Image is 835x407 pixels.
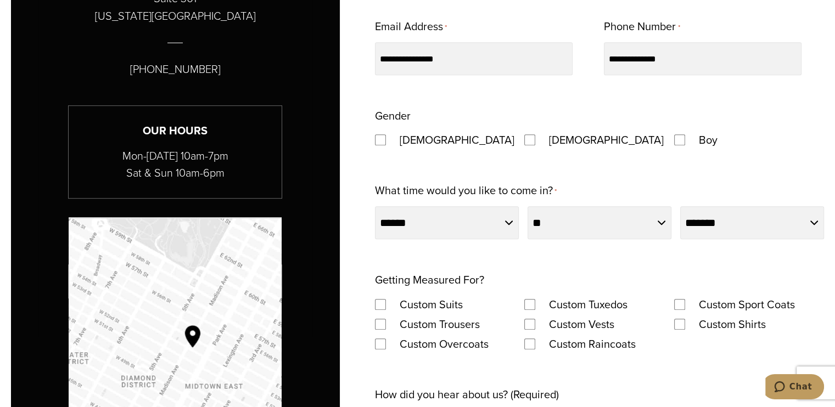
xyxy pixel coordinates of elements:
[69,148,282,182] p: Mon-[DATE] 10am-7pm Sat & Sun 10am-6pm
[604,16,680,38] label: Phone Number
[688,295,806,314] label: Custom Sport Coats
[389,295,474,314] label: Custom Suits
[69,122,282,139] h3: Our Hours
[765,374,824,402] iframe: Opens a widget where you can chat to one of our agents
[130,60,221,78] p: [PHONE_NUMBER]
[375,106,411,126] legend: Gender
[375,385,559,404] label: How did you hear about us? (Required)
[688,130,728,150] label: Boy
[538,130,670,150] label: [DEMOGRAPHIC_DATA]
[389,314,491,334] label: Custom Trousers
[389,334,500,354] label: Custom Overcoats
[375,16,447,38] label: Email Address
[375,180,557,202] label: What time would you like to come in?
[389,130,520,150] label: [DEMOGRAPHIC_DATA]
[538,314,625,334] label: Custom Vests
[538,334,647,354] label: Custom Raincoats
[688,314,777,334] label: Custom Shirts
[538,295,638,314] label: Custom Tuxedos
[375,270,484,290] legend: Getting Measured For?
